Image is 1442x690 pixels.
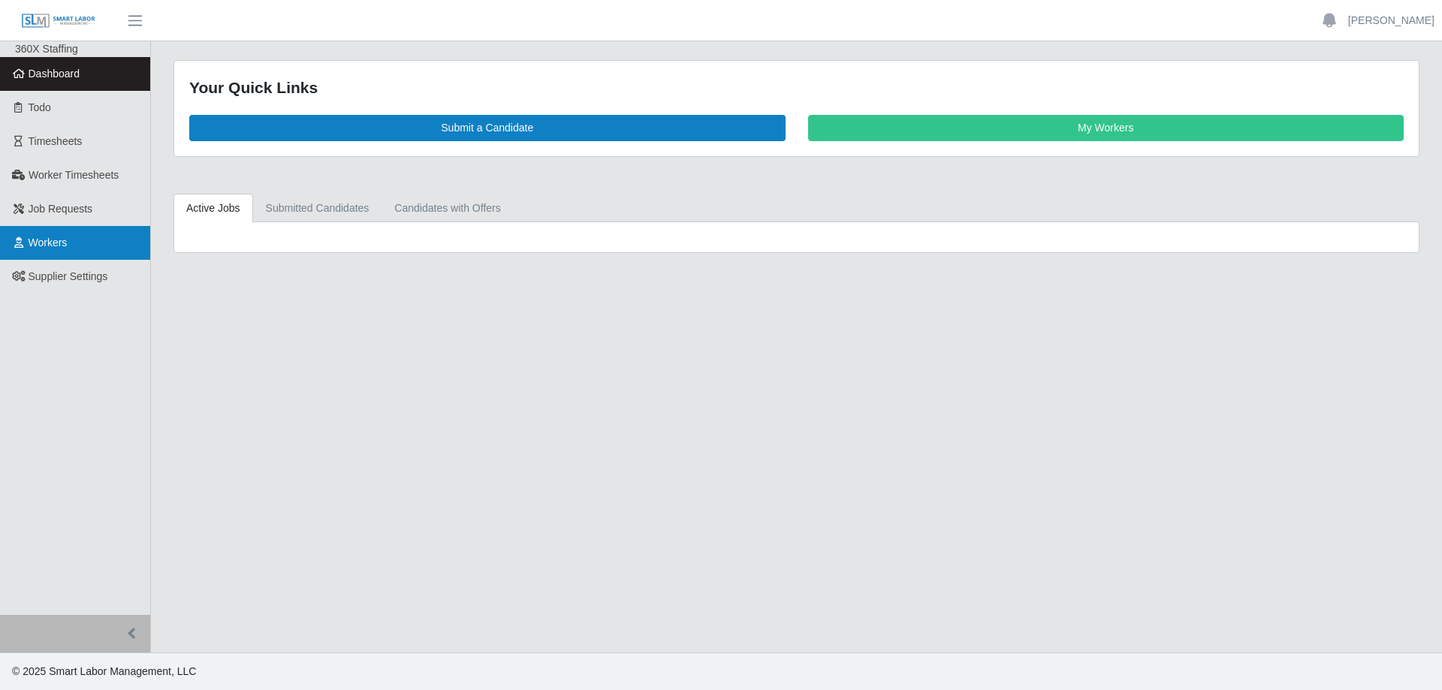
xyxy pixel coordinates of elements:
span: Workers [29,237,68,249]
img: SLM Logo [21,13,96,29]
span: 360X Staffing [15,43,78,55]
a: My Workers [808,115,1404,141]
a: [PERSON_NAME] [1348,13,1434,29]
a: Submitted Candidates [253,194,382,223]
span: Dashboard [29,68,80,80]
span: Worker Timesheets [29,169,119,181]
div: Your Quick Links [189,76,1404,100]
span: Job Requests [29,203,93,215]
a: Active Jobs [173,194,253,223]
a: Submit a Candidate [189,115,786,141]
span: © 2025 Smart Labor Management, LLC [12,665,196,677]
a: Candidates with Offers [382,194,513,223]
span: Todo [29,101,51,113]
span: Timesheets [29,135,83,147]
span: Supplier Settings [29,270,108,282]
